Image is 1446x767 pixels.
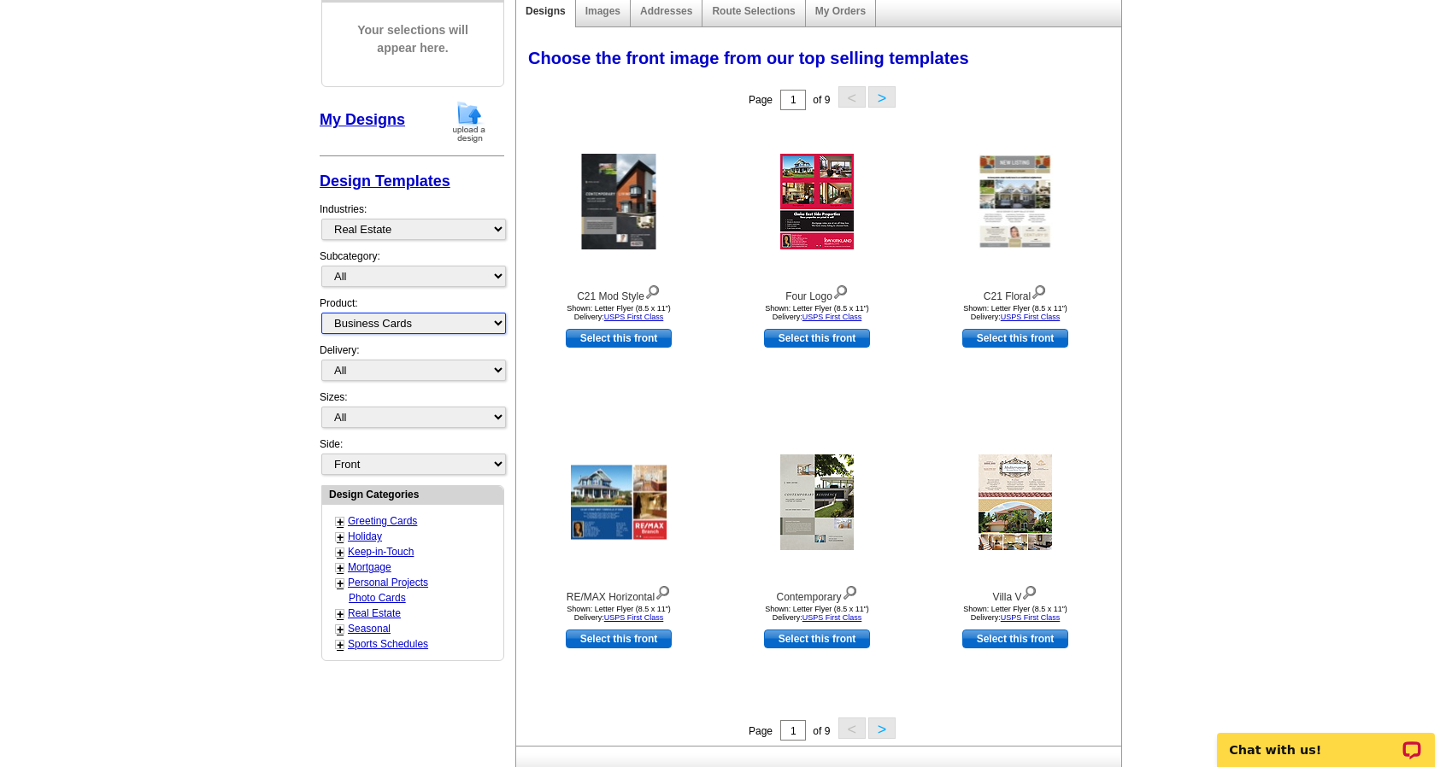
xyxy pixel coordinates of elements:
img: Villa V [979,454,1052,550]
iframe: LiveChat chat widget [1206,713,1446,767]
img: C21 Floral [979,154,1053,249]
a: Real Estate [348,607,401,619]
div: Product: [320,296,504,343]
a: USPS First Class [604,613,664,622]
a: USPS First Class [802,613,862,622]
a: Route Selections [712,5,795,17]
span: Page [749,94,773,106]
a: use this design [566,629,672,648]
button: < [838,717,866,739]
div: Four Logo [723,281,911,304]
div: Shown: Letter Flyer (8.5 x 11") Delivery: [525,304,713,321]
img: view design details [1021,582,1037,600]
a: Keep-in-Touch [348,546,414,558]
a: + [337,623,344,636]
div: Delivery: [320,343,504,389]
a: My Designs [320,111,405,128]
span: of 9 [813,94,830,106]
a: Greeting Cards [348,515,417,527]
div: Industries: [320,193,504,249]
a: Personal Projects [348,577,428,588]
div: Sizes: [320,389,504,436]
div: Shown: Letter Flyer (8.5 x 11") Delivery: [921,304,1109,321]
div: Subcategory: [320,249,504,296]
div: RE/MAX Horizontal [525,582,713,605]
div: Shown: Letter Flyer (8.5 x 11") Delivery: [723,304,911,321]
span: of 9 [813,725,830,737]
a: Photo Cards [349,592,406,604]
a: USPS First Class [802,313,862,321]
div: Shown: Letter Flyer (8.5 x 11") Delivery: [921,605,1109,622]
img: view design details [832,281,849,300]
div: Design Categories [322,486,503,502]
div: Contemporary [723,582,911,605]
span: Your selections will appear here. [335,4,491,74]
button: < [838,86,866,108]
a: use this design [962,329,1068,348]
a: Mortgage [348,561,391,573]
a: + [337,577,344,590]
div: Shown: Letter Flyer (8.5 x 11") Delivery: [525,605,713,622]
img: Contemporary [780,454,854,550]
a: Images [585,5,620,17]
a: USPS First Class [604,313,664,321]
a: + [337,530,344,544]
a: Sports Schedules [348,638,428,650]
a: use this design [764,629,870,648]
span: Choose the front image from our top selling templates [528,49,969,67]
a: + [337,561,344,575]
div: Side: [320,436,504,477]
a: Seasonal [348,623,391,635]
img: view design details [644,281,661,300]
div: Shown: Letter Flyer (8.5 x 11") Delivery: [723,605,911,622]
a: use this design [962,629,1068,648]
div: C21 Mod Style [525,281,713,304]
a: My Orders [815,5,866,17]
img: view design details [655,582,671,600]
img: RE/MAX Horizontal [571,465,667,539]
a: use this design [764,329,870,348]
a: Holiday [348,530,382,542]
img: view design details [842,582,858,600]
a: USPS First Class [1001,613,1061,622]
a: + [337,515,344,529]
a: use this design [566,329,672,348]
a: + [337,638,344,652]
a: USPS First Class [1001,313,1061,321]
a: + [337,546,344,559]
div: Villa V [921,582,1109,605]
button: > [868,717,896,739]
span: Page [749,725,773,737]
div: C21 Floral [921,281,1109,304]
a: Addresses [640,5,692,17]
a: Design Templates [320,173,450,190]
img: Four Logo [780,154,854,249]
img: upload-design [447,100,491,143]
img: view design details [1031,281,1047,300]
a: + [337,607,344,621]
a: Designs [526,5,566,17]
button: > [868,86,896,108]
img: C21 Mod Style [582,154,656,249]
